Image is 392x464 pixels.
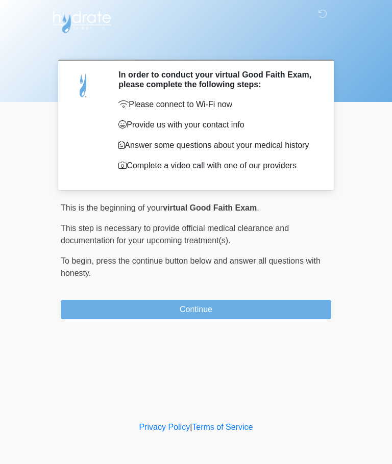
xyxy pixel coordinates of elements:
[51,8,113,34] img: Hydrate IV Bar - Arcadia Logo
[192,423,253,431] a: Terms of Service
[61,300,331,319] button: Continue
[257,203,259,212] span: .
[61,256,96,265] span: To begin,
[53,37,339,56] h1: ‎ ‎ ‎ ‎
[118,98,316,111] p: Please connect to Wi-Fi now
[190,423,192,431] a: |
[118,160,316,172] p: Complete a video call with one of our providers
[118,119,316,131] p: Provide us with your contact info
[139,423,190,431] a: Privacy Policy
[163,203,257,212] strong: virtual Good Faith Exam
[61,203,163,212] span: This is the beginning of your
[61,256,321,277] span: press the continue button below and answer all questions with honesty.
[118,70,316,89] h2: In order to conduct your virtual Good Faith Exam, please complete the following steps:
[68,70,99,100] img: Agent Avatar
[118,139,316,151] p: Answer some questions about your medical history
[61,224,289,245] span: This step is necessary to provide official medical clearance and documentation for your upcoming ...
